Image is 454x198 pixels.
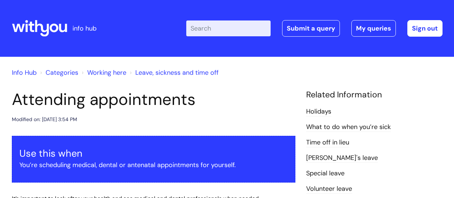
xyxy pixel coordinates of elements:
h1: Attending appointments [12,90,295,109]
a: Holidays [306,107,331,116]
div: Modified on: [DATE] 3:54 PM [12,115,77,124]
p: You’re scheduling medical, dental or antenatal appointments for yourself. [19,159,288,171]
a: Working here [87,68,126,77]
a: My queries [351,20,396,37]
a: Categories [46,68,78,77]
li: Solution home [38,67,78,78]
input: Search [186,20,271,36]
a: Volunteer leave [306,184,352,194]
a: [PERSON_NAME]'s leave [306,153,378,163]
a: Info Hub [12,68,37,77]
h3: Use this when [19,148,288,159]
div: | - [186,20,443,37]
li: Leave, sickness and time off [128,67,219,78]
a: Submit a query [282,20,340,37]
a: Special leave [306,169,345,178]
p: info hub [72,23,97,34]
a: Leave, sickness and time off [135,68,219,77]
a: What to do when you’re sick [306,123,391,132]
a: Sign out [407,20,443,37]
li: Working here [80,67,126,78]
a: Time off in lieu [306,138,349,147]
h4: Related Information [306,90,443,100]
